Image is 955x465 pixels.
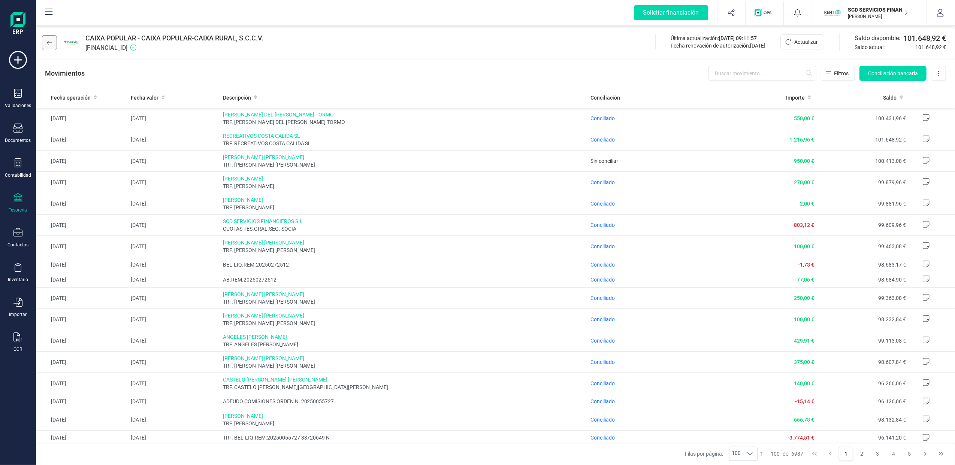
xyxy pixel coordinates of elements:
[817,151,909,172] td: 100.413,08 €
[131,94,158,101] span: Fecha valor
[223,420,584,427] span: TRF. [PERSON_NAME]
[128,394,220,409] td: [DATE]
[794,338,814,344] span: 429,91 €
[5,172,31,178] div: Contabilidad
[36,215,128,236] td: [DATE]
[223,398,584,405] span: ADEUDO COMISIONES ORDEN N. 20250055727
[223,291,584,298] span: [PERSON_NAME] [PERSON_NAME]
[719,35,757,41] span: [DATE] 09:11:57
[794,316,814,322] span: 100,00 €
[750,43,765,49] span: [DATE]
[223,261,584,268] span: BEL-LIQ.REM.20250272512
[36,394,128,409] td: [DATE]
[886,447,901,461] button: Page 4
[128,330,220,351] td: [DATE]
[36,193,128,215] td: [DATE]
[848,13,908,19] p: [PERSON_NAME]
[786,94,805,101] span: Importe
[9,311,27,317] div: Importar
[223,333,584,341] span: ANGELES [PERSON_NAME]
[128,309,220,330] td: [DATE]
[817,394,909,409] td: 96.126,06 €
[817,330,909,351] td: 99.113,08 €
[729,447,743,461] span: 100
[807,447,822,461] button: First Page
[821,1,917,25] button: SCSCD SERVICIOS FINANCIEROS SL[PERSON_NAME]
[128,272,220,287] td: [DATE]
[771,450,780,458] span: 100
[817,129,909,151] td: 101.648,92 €
[761,450,764,458] span: 1
[817,193,909,215] td: 99.881,96 €
[36,309,128,330] td: [DATE]
[817,373,909,394] td: 96.266,06 €
[821,66,855,81] button: Filtros
[902,447,916,461] button: Page 5
[128,287,220,309] td: [DATE]
[85,33,263,43] span: CAIXA POPULAR - CAIXA POPULAR-CAIXA RURAL, S.C.C.V.
[128,151,220,172] td: [DATE]
[51,94,91,101] span: Fecha operación
[590,94,620,101] span: Conciliación
[128,351,220,373] td: [DATE]
[750,1,779,25] button: Logo de OPS
[36,272,128,287] td: [DATE]
[223,196,584,204] span: [PERSON_NAME]
[590,380,615,386] span: Conciliado
[7,242,28,248] div: Contactos
[223,204,584,211] span: TRF. [PERSON_NAME]
[85,43,263,52] span: [FINANCIAL_ID]
[36,330,128,351] td: [DATE]
[915,43,946,51] span: 101.648,92 €
[36,129,128,151] td: [DATE]
[798,262,814,268] span: -1,73 €
[5,103,31,109] div: Validaciones
[795,398,814,404] span: -15,14 €
[634,5,708,20] div: Solicitar financiación
[794,359,814,365] span: 375,00 €
[934,447,948,461] button: Last Page
[783,450,789,458] span: de
[9,207,27,213] div: Tesorería
[36,409,128,430] td: [DATE]
[36,351,128,373] td: [DATE]
[5,137,31,143] div: Documentos
[590,158,618,164] span: Sin conciliar
[223,182,584,190] span: TRF. [PERSON_NAME]
[823,447,837,461] button: Previous Page
[128,236,220,257] td: [DATE]
[590,338,615,344] span: Conciliado
[223,246,584,254] span: TRF. [PERSON_NAME] [PERSON_NAME]
[590,262,615,268] span: Conciliado
[590,179,615,185] span: Conciliado
[794,179,814,185] span: 270,00 €
[10,12,25,36] img: Logo Finanedi
[223,218,584,225] span: SCD SERVICIOS FINANCIEROS S.L
[128,373,220,394] td: [DATE]
[780,34,824,49] button: Actualizar
[590,243,615,249] span: Conciliado
[834,70,849,77] span: Filtros
[36,287,128,309] td: [DATE]
[223,111,584,118] span: [PERSON_NAME] DEL [PERSON_NAME] TORMO
[223,118,584,126] span: TRF. [PERSON_NAME] DEL [PERSON_NAME] TORMO
[36,373,128,394] td: [DATE]
[223,140,584,147] span: TRF. RECREATIVOS COSTA CALIDA SL
[128,409,220,430] td: [DATE]
[223,412,584,420] span: [PERSON_NAME]
[671,42,765,49] div: Fecha renovación de autorización:
[223,132,584,140] span: RECREATIVOS COSTA CALIDA SL
[590,435,615,441] span: Conciliado
[755,9,774,16] img: Logo de OPS
[128,193,220,215] td: [DATE]
[223,154,584,161] span: [PERSON_NAME] [PERSON_NAME]
[855,43,912,51] span: Saldo actual:
[918,447,933,461] button: Next Page
[848,6,908,13] p: SCD SERVICIOS FINANCIEROS SL
[871,447,885,461] button: Page 3
[685,447,758,461] div: Filas por página:
[855,447,869,461] button: Page 2
[817,287,909,309] td: 99.363,08 €
[792,450,804,458] span: 6987
[590,398,615,404] span: Conciliado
